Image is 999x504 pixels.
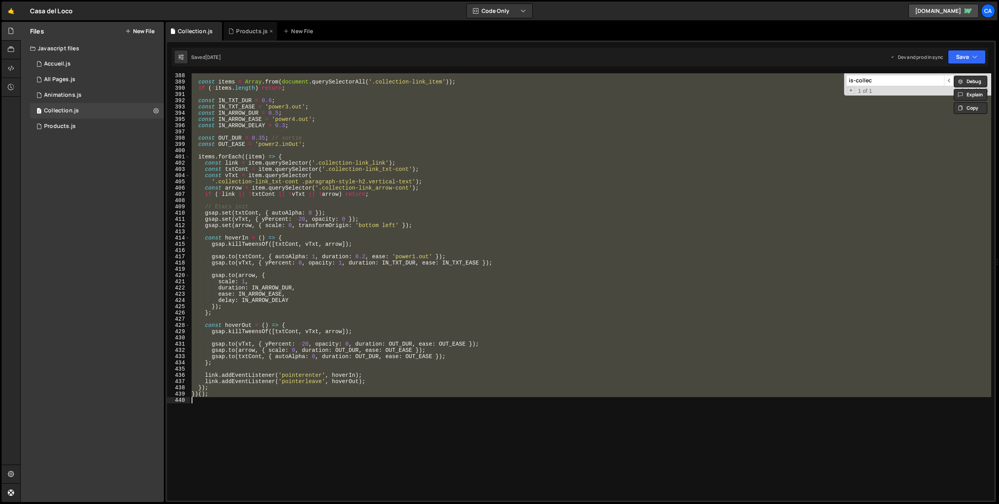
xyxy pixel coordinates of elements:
div: 389 [167,79,190,85]
div: 430 [167,335,190,341]
a: [DOMAIN_NAME] [908,4,979,18]
div: 392 [167,98,190,104]
div: Products.js [44,123,76,130]
div: 432 [167,347,190,353]
div: 406 [167,185,190,191]
div: Javascript files [21,41,164,56]
div: 402 [167,160,190,166]
div: All Pages.js [44,76,75,83]
div: 424 [167,297,190,303]
div: Products.js [236,27,268,35]
button: Debug [954,76,987,87]
div: 440 [167,397,190,403]
div: 403 [167,166,190,172]
div: 414 [167,235,190,241]
a: Ca [981,4,995,18]
div: 16791/45882.js [30,72,164,87]
div: 16791/46116.js [30,103,164,119]
div: 405 [167,179,190,185]
div: Animations.js [44,92,82,99]
button: New File [125,28,155,34]
div: Collection.js [178,27,213,35]
div: 400 [167,147,190,154]
button: Save [948,50,986,64]
button: Code Only [467,4,532,18]
div: Casa del Loco [30,6,73,16]
div: Saved [191,54,221,60]
div: 408 [167,197,190,204]
div: 415 [167,241,190,247]
div: 412 [167,222,190,229]
div: New File [283,27,316,35]
div: 423 [167,291,190,297]
div: 437 [167,378,190,385]
div: 416 [167,247,190,254]
div: 439 [167,391,190,397]
div: 435 [167,366,190,372]
div: Dev and prod in sync [890,54,943,60]
div: 393 [167,104,190,110]
div: 391 [167,91,190,98]
span: ​ [944,75,955,86]
div: 397 [167,129,190,135]
div: 418 [167,260,190,266]
button: Copy [954,102,987,114]
div: 396 [167,122,190,129]
div: 422 [167,285,190,291]
div: 398 [167,135,190,141]
div: 411 [167,216,190,222]
div: [DATE] [205,54,221,60]
div: 434 [167,360,190,366]
div: 404 [167,172,190,179]
div: 436 [167,372,190,378]
div: 420 [167,272,190,279]
div: 401 [167,154,190,160]
div: 394 [167,110,190,116]
div: 410 [167,210,190,216]
div: 16791/46302.js [30,119,164,134]
span: 1 [37,108,41,115]
span: 1 of 1 [855,88,875,94]
span: Toggle Replace mode [847,87,855,94]
div: 429 [167,328,190,335]
div: 417 [167,254,190,260]
div: 16791/46000.js [30,87,164,103]
div: Accueil.js [44,60,71,67]
h2: Files [30,27,44,35]
div: 438 [167,385,190,391]
div: 428 [167,322,190,328]
div: 16791/45941.js [30,56,164,72]
div: 426 [167,310,190,316]
button: Explain [954,89,987,101]
div: 413 [167,229,190,235]
div: 390 [167,85,190,91]
div: 419 [167,266,190,272]
div: Collection.js [44,107,79,114]
div: 433 [167,353,190,360]
div: 425 [167,303,190,310]
div: 395 [167,116,190,122]
div: 421 [167,279,190,285]
div: 399 [167,141,190,147]
div: 409 [167,204,190,210]
div: 407 [167,191,190,197]
div: 431 [167,341,190,347]
input: Search for [846,75,944,86]
div: 427 [167,316,190,322]
a: 🤙 [2,2,21,20]
div: 388 [167,73,190,79]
